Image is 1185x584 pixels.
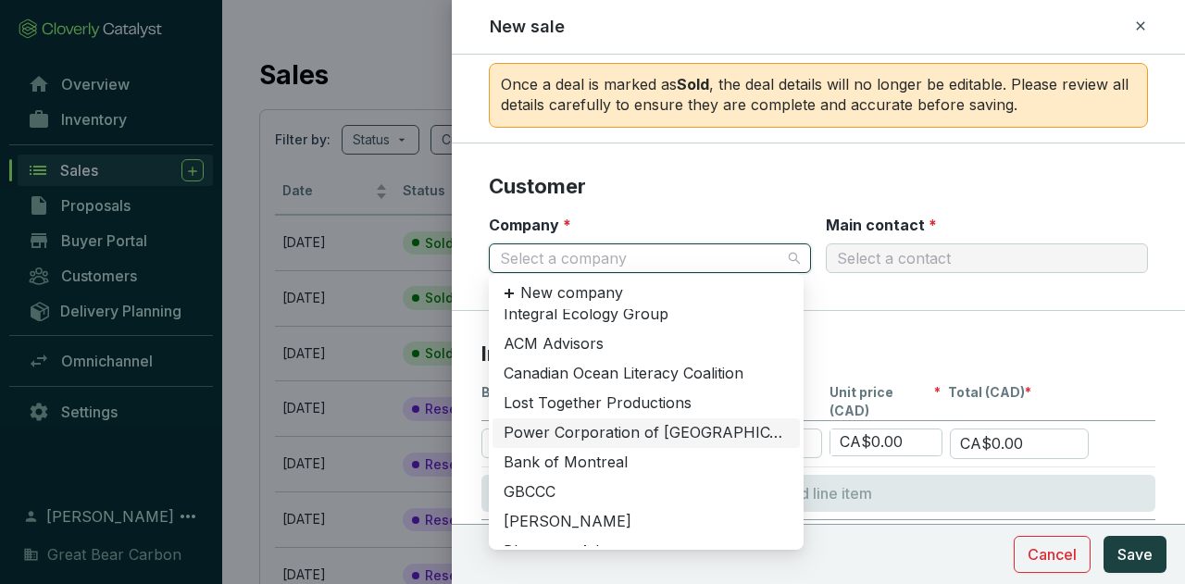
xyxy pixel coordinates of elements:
[948,383,1025,402] span: Total (CAD)
[489,63,1148,127] div: Once a deal is marked as , the deal details will no longer be editable. Please review all details...
[504,541,789,562] div: Bluewater Adventures
[493,537,800,566] div: Bluewater Adventures
[493,359,800,389] div: Canadian Ocean Literacy Coalition
[493,418,800,448] div: Power Corporation of Canada
[677,75,709,93] b: Sold
[490,15,565,39] h2: New sale
[481,383,704,420] p: Batch
[481,341,1155,368] p: Inventory
[1014,536,1091,573] button: Cancel
[1117,543,1153,565] span: Save
[504,364,789,384] div: Canadian Ocean Literacy Coalition
[504,334,789,354] div: ACM Advisors
[493,478,800,507] div: GBCCC
[493,300,800,329] div: Integral Ecology Group
[504,393,789,414] div: Lost Together Productions
[489,215,571,235] label: Company
[493,448,800,478] div: Bank of Montreal
[504,453,789,473] div: Bank of Montreal
[493,278,800,309] div: New company
[504,512,789,532] div: [PERSON_NAME]
[1104,536,1166,573] button: Save
[493,329,800,359] div: ACM Advisors
[1028,543,1077,565] span: Cancel
[504,304,789,325] div: Integral Ecology Group
[493,507,800,537] div: John Neilson
[504,482,789,503] div: GBCCC
[520,283,623,304] p: New company
[489,173,1148,201] p: Customer
[493,389,800,418] div: Lost Together Productions
[826,215,937,235] label: Main contact
[481,475,1155,512] button: + Add line item
[829,383,934,420] span: Unit price (CAD)
[504,423,789,443] div: Power Corporation of [GEOGRAPHIC_DATA]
